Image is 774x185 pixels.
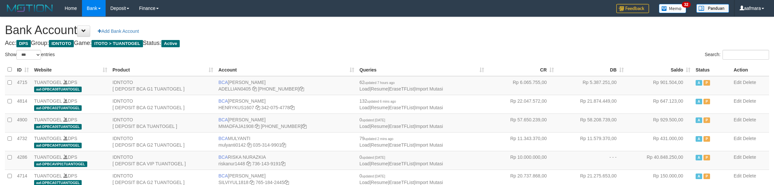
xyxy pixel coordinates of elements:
span: aaf-DPBCA05TUANTOGEL [34,124,82,130]
a: Edit [734,173,742,178]
span: 0 [359,154,385,160]
label: Show entries [5,50,55,60]
span: Paused [703,174,710,179]
td: 4814 [14,95,31,113]
a: Import Mutasi [415,161,443,166]
a: TUANTOGEL [34,80,62,85]
th: Status [693,63,731,76]
a: Copy mulyanti0142 to clipboard [247,142,252,148]
a: Edit [734,98,742,104]
span: 0 [359,173,385,178]
span: | | | [359,154,443,166]
span: Paused [703,99,710,104]
a: Resume [371,161,388,166]
td: Rp 58.208.739,00 [557,113,626,132]
th: Product: activate to sort column ascending [110,63,216,76]
a: mulyanti0142 [218,142,246,148]
span: | | | [359,136,443,148]
a: Delete [743,173,756,178]
a: Edit [734,117,742,122]
td: Rp 11.579.370,00 [557,132,626,151]
td: [PERSON_NAME] [PHONE_NUMBER] [216,113,357,132]
span: | | | [359,173,443,185]
td: Rp 647.123,00 [626,95,693,113]
td: Rp 11.343.370,00 [487,132,557,151]
td: IDNTOTO [ DEPOSIT BCA VIP TUANTOGEL ] [110,151,216,170]
a: Load [359,86,370,92]
td: IDNTOTO [ DEPOSIT BCA G1 TUANTOGEL ] [110,76,216,95]
a: Edit [734,80,742,85]
a: Add Bank Account [93,26,143,37]
a: Delete [743,136,756,141]
a: Delete [743,98,756,104]
a: TUANTOGEL [34,173,62,178]
span: aaf-DPBCA08TUANTOGEL [34,87,82,92]
a: Load [359,142,370,148]
span: BCA [218,154,228,160]
span: ITOTO > TUANTOGEL [92,40,143,47]
a: TUANTOGEL [34,98,62,104]
span: updated 2 mins ago [365,137,394,141]
a: Import Mutasi [415,142,443,148]
th: ID: activate to sort column ascending [14,63,31,76]
span: aaf-DPBCAVIP01TUANTOGEL [34,161,87,167]
td: DPS [31,76,110,95]
a: Copy 5655032115 to clipboard [299,86,304,92]
span: updated 7 hours ago [365,81,395,85]
td: IDNTOTO [ DEPOSIT BCA TUANTOGEL ] [110,113,216,132]
th: Queries: activate to sort column ascending [357,63,487,76]
td: Rp 431.000,00 [626,132,693,151]
td: DPS [31,95,110,113]
a: TUANTOGEL [34,154,62,160]
td: Rp 40.848.250,00 [626,151,693,170]
a: TUANTOGEL [34,136,62,141]
a: EraseTFList [389,105,414,110]
a: EraseTFList [389,86,414,92]
a: Resume [371,86,388,92]
a: Copy MMADFAJA1908 to clipboard [255,124,259,129]
a: SILVIYUL1818 [218,180,249,185]
span: 0 [359,117,385,122]
a: Copy 7361439191 to clipboard [281,161,285,166]
td: MULYANTI 035-314-9901 [216,132,357,151]
td: 4715 [14,76,31,95]
a: Copy HENRYKUS1607 to clipboard [255,105,260,110]
td: [PERSON_NAME] 342-075-4778 [216,95,357,113]
td: Rp 57.650.239,00 [487,113,557,132]
a: HENRYKUS1607 [218,105,254,110]
img: Button%20Memo.svg [659,4,686,13]
span: aaf-DPBCA02TUANTOGEL [34,105,82,111]
td: 4286 [14,151,31,170]
a: Import Mutasi [415,124,443,129]
span: BCA [218,98,228,104]
span: Active [161,40,180,47]
a: Delete [743,154,756,160]
span: Active [696,136,702,142]
a: Import Mutasi [415,86,443,92]
a: TUANTOGEL [34,117,62,122]
td: Rp 901.504,00 [626,76,693,95]
a: Resume [371,124,388,129]
td: Rp 5.387.251,00 [557,76,626,95]
span: DPS [16,40,31,47]
td: 4900 [14,113,31,132]
a: Import Mutasi [415,180,443,185]
span: 79 [359,136,393,141]
td: IDNTOTO [ DEPOSIT BCA G2 TUANTOGEL ] [110,95,216,113]
span: updated 6 mins ago [367,100,396,103]
td: 4732 [14,132,31,151]
th: DB: activate to sort column ascending [557,63,626,76]
span: Paused [703,117,710,123]
img: Feedback.jpg [616,4,649,13]
a: EraseTFList [389,161,414,166]
span: 132 [359,98,396,104]
th: Saldo: activate to sort column ascending [626,63,693,76]
a: riskanur1448 [218,161,245,166]
a: Edit [734,136,742,141]
th: CR: activate to sort column ascending [487,63,557,76]
span: Active [696,174,702,179]
span: updated [DATE] [362,175,385,178]
span: BCA [218,136,228,141]
span: | | | [359,80,443,92]
th: Website: activate to sort column ascending [31,63,110,76]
